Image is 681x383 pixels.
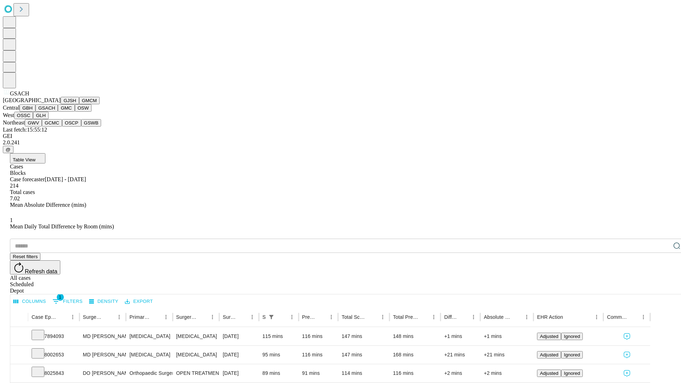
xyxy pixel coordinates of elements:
[393,364,437,382] div: 116 mins
[223,346,255,364] div: [DATE]
[58,312,68,322] button: Sort
[81,119,101,127] button: GSWB
[247,312,257,322] button: Menu
[564,312,574,322] button: Sort
[6,147,11,152] span: @
[10,176,45,182] span: Case forecaster
[32,346,76,364] div: 8002653
[262,364,295,382] div: 89 mins
[3,127,47,133] span: Last fetch: 15:55:12
[469,312,478,322] button: Menu
[51,296,84,307] button: Show filters
[83,346,122,364] div: MD [PERSON_NAME] [PERSON_NAME] Md
[266,312,276,322] div: 1 active filter
[564,334,580,339] span: Ignored
[58,104,74,112] button: GMC
[13,157,35,162] span: Table View
[540,334,558,339] span: Adjusted
[444,346,477,364] div: +21 mins
[14,112,33,119] button: OSSC
[342,346,386,364] div: 147 mins
[316,312,326,322] button: Sort
[564,371,580,376] span: Ignored
[198,312,207,322] button: Sort
[10,253,40,260] button: Reset filters
[561,370,583,377] button: Ignored
[378,312,388,322] button: Menu
[561,333,583,340] button: Ignored
[484,327,530,345] div: +1 mins
[561,351,583,359] button: Ignored
[79,97,100,104] button: GMCM
[419,312,429,322] button: Sort
[10,217,13,223] span: 1
[129,314,150,320] div: Primary Service
[342,364,386,382] div: 114 mins
[287,312,297,322] button: Menu
[176,314,197,320] div: Surgery Name
[537,333,561,340] button: Adjusted
[302,364,335,382] div: 91 mins
[484,364,530,382] div: +2 mins
[33,112,48,119] button: GLH
[3,146,13,153] button: @
[123,296,155,307] button: Export
[10,202,86,208] span: Mean Absolute Difference (mins)
[14,331,24,343] button: Expand
[176,327,216,345] div: [MEDICAL_DATA]
[35,104,58,112] button: GSACH
[32,364,76,382] div: 8025843
[14,349,24,361] button: Expand
[262,327,295,345] div: 115 mins
[540,352,558,357] span: Adjusted
[176,364,216,382] div: OPEN TREATMENT DISTAL RADIAL INTRA-ARTICULAR FRACTURE OR EPIPHYSEAL SEPARATION [MEDICAL_DATA] 3 0...
[129,346,169,364] div: [MEDICAL_DATA]
[3,105,20,111] span: Central
[484,346,530,364] div: +21 mins
[104,312,114,322] button: Sort
[342,314,367,320] div: Total Scheduled Duration
[3,139,678,146] div: 2.0.241
[368,312,378,322] button: Sort
[10,90,29,96] span: GSACH
[83,327,122,345] div: MD [PERSON_NAME] [PERSON_NAME] Md
[161,312,171,322] button: Menu
[3,133,678,139] div: GEI
[262,314,266,320] div: Scheduled In Room Duration
[25,119,42,127] button: GWV
[129,327,169,345] div: [MEDICAL_DATA]
[592,312,602,322] button: Menu
[522,312,532,322] button: Menu
[45,176,86,182] span: [DATE] - [DATE]
[13,254,38,259] span: Reset filters
[62,119,81,127] button: OSCP
[3,120,25,126] span: Northeast
[537,370,561,377] button: Adjusted
[10,153,45,163] button: Table View
[540,371,558,376] span: Adjusted
[42,119,62,127] button: GCMC
[10,195,20,201] span: 7.02
[87,296,120,307] button: Density
[25,268,57,274] span: Refresh data
[277,312,287,322] button: Sort
[393,346,437,364] div: 168 mins
[83,314,104,320] div: Surgeon Name
[176,346,216,364] div: [MEDICAL_DATA]
[223,327,255,345] div: [DATE]
[302,327,335,345] div: 116 mins
[302,314,316,320] div: Predicted In Room Duration
[262,346,295,364] div: 95 mins
[10,223,114,229] span: Mean Daily Total Difference by Room (mins)
[393,327,437,345] div: 148 mins
[484,314,511,320] div: Absolute Difference
[326,312,336,322] button: Menu
[223,314,237,320] div: Surgery Date
[75,104,92,112] button: OSW
[444,364,477,382] div: +2 mins
[237,312,247,322] button: Sort
[20,104,35,112] button: GBH
[68,312,78,322] button: Menu
[459,312,469,322] button: Sort
[302,346,335,364] div: 116 mins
